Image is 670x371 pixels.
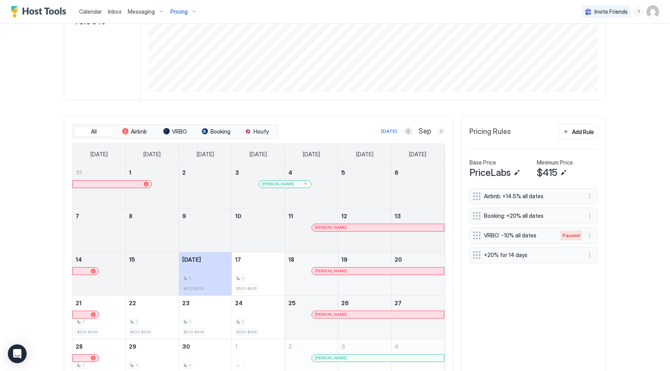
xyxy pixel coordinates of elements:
[559,168,568,177] button: Edit
[172,128,187,135] span: VRBO
[126,252,179,295] td: September 15, 2025
[585,211,594,221] button: More options
[136,363,138,368] span: 1
[288,343,292,350] span: 2
[341,343,345,350] span: 3
[129,169,131,176] span: 1
[126,295,179,339] td: September 22, 2025
[236,286,257,291] span: $522-$626
[315,312,441,317] div: [PERSON_NAME]
[136,319,138,324] span: 1
[437,127,445,135] button: Next month
[338,296,391,310] a: September 26, 2025
[235,169,239,176] span: 3
[285,252,338,267] a: September 18, 2025
[338,209,391,223] a: September 12, 2025
[391,165,444,209] td: September 6, 2025
[288,300,296,306] span: 25
[232,339,285,354] a: October 1, 2025
[143,151,161,158] span: [DATE]
[76,300,81,306] span: 21
[182,169,186,176] span: 2
[348,144,381,165] a: Friday
[285,208,338,252] td: September 11, 2025
[404,127,412,135] button: Previous month
[242,144,275,165] a: Wednesday
[585,192,594,201] div: menu
[315,312,347,317] span: [PERSON_NAME]
[484,232,553,239] span: VRBO: -10% all dates
[72,295,126,339] td: September 21, 2025
[126,208,179,252] td: September 8, 2025
[179,165,232,209] td: September 2, 2025
[232,209,285,223] a: September 10, 2025
[634,7,643,16] div: menu
[254,128,269,135] span: Houfy
[128,8,155,15] span: Messaging
[391,165,444,180] a: September 6, 2025
[182,256,201,263] span: [DATE]
[469,167,511,179] span: PriceLabs
[129,256,135,263] span: 15
[235,343,237,350] span: 1
[115,126,154,137] button: Airbnb
[76,213,79,219] span: 7
[315,268,347,273] span: [PERSON_NAME]
[315,268,441,273] div: [PERSON_NAME]
[391,208,444,252] td: September 13, 2025
[585,231,594,240] div: menu
[232,252,285,267] a: September 17, 2025
[232,295,285,339] td: September 24, 2025
[356,151,373,158] span: [DATE]
[210,128,230,135] span: Booking
[338,252,391,295] td: September 19, 2025
[315,355,441,360] div: [PERSON_NAME]
[391,339,444,354] a: October 4, 2025
[183,286,204,291] span: $522-$626
[235,256,241,263] span: 17
[136,144,168,165] a: Monday
[395,300,402,306] span: 27
[79,8,102,15] span: Calendar
[395,213,401,219] span: 13
[232,252,285,295] td: September 17, 2025
[418,127,431,136] span: Sep
[182,300,190,306] span: 23
[72,252,125,267] a: September 14, 2025
[189,276,191,281] span: 1
[315,355,347,360] span: [PERSON_NAME]
[108,7,121,16] a: Inbox
[391,252,444,267] a: September 20, 2025
[156,126,195,137] button: VRBO
[179,252,232,267] a: September 16, 2025
[11,6,70,18] a: Host Tools Logo
[91,151,108,158] span: [DATE]
[179,339,232,354] a: September 30, 2025
[395,256,402,263] span: 20
[232,165,285,180] a: September 3, 2025
[469,159,496,166] span: Base Price
[338,208,391,252] td: September 12, 2025
[126,339,179,354] a: September 29, 2025
[189,319,191,324] span: 1
[182,213,186,219] span: 9
[288,213,293,219] span: 11
[237,126,276,137] button: Houfy
[401,144,434,165] a: Saturday
[288,256,294,263] span: 18
[409,151,426,158] span: [DATE]
[242,276,244,281] span: 1
[285,296,338,310] a: September 25, 2025
[585,250,594,260] button: More options
[79,7,102,16] a: Calendar
[338,252,391,267] a: September 19, 2025
[285,252,338,295] td: September 18, 2025
[126,165,179,180] a: September 1, 2025
[72,209,125,223] a: September 7, 2025
[537,159,573,166] span: Minimum Price
[594,8,628,15] span: Invite Friends
[242,319,244,324] span: 1
[391,209,444,223] a: September 13, 2025
[179,295,232,339] td: September 23, 2025
[91,128,97,135] span: All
